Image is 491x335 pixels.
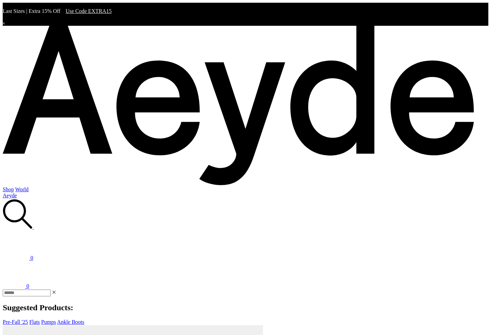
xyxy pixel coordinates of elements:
[29,319,40,325] a: Flats
[3,230,488,261] a: 0
[3,8,488,14] p: Last Sizes | Extra 15% Off
[16,283,29,289] a: 0
[65,8,111,14] span: Navigate to /collections/ss25-final-sizes
[3,186,14,192] a: Shop
[26,283,29,289] span: 0
[41,319,56,325] a: Pumps
[15,186,29,192] a: World
[52,291,56,294] img: close.svg
[30,255,33,261] span: 0
[3,319,28,325] a: Pre-Fall '25
[3,193,17,198] a: Aeyde
[57,319,84,325] a: Ankle Boots
[3,303,488,312] h2: Suggested Products:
